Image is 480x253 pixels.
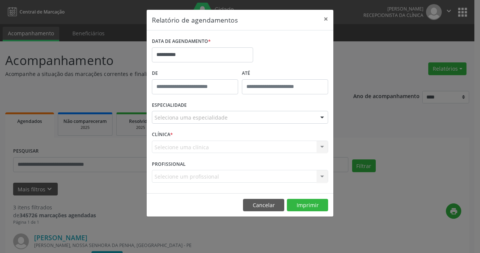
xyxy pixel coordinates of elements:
[152,68,238,79] label: De
[287,199,328,212] button: Imprimir
[243,199,284,212] button: Cancelar
[318,10,333,28] button: Close
[152,15,238,25] h5: Relatório de agendamentos
[152,158,186,170] label: PROFISSIONAL
[152,129,173,141] label: CLÍNICA
[152,100,187,111] label: ESPECIALIDADE
[242,68,328,79] label: ATÉ
[154,114,228,121] span: Seleciona uma especialidade
[152,36,211,47] label: DATA DE AGENDAMENTO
